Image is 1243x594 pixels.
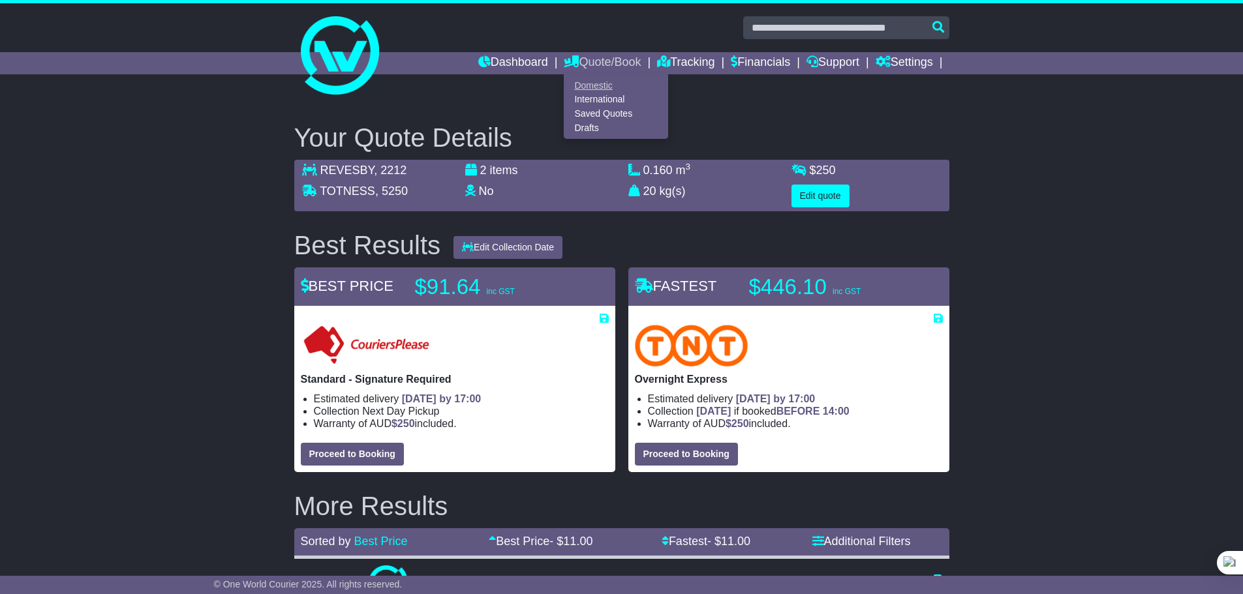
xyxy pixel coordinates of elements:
span: 250 [397,418,415,429]
span: © One World Courier 2025. All rights reserved. [214,579,403,589]
span: BEFORE [776,406,820,417]
span: 11.00 [721,535,750,548]
a: Saved Quotes [564,107,668,121]
button: Proceed to Booking [301,443,404,466]
li: Warranty of AUD included. [648,417,943,430]
span: 250 [816,164,836,177]
a: Additional Filters [812,535,911,548]
span: inc GST [833,287,861,296]
a: Best Price- $11.00 [489,535,592,548]
a: Drafts [564,121,668,135]
a: Tracking [657,52,714,74]
a: Support [806,52,859,74]
span: 250 [731,418,749,429]
li: Estimated delivery [648,393,943,405]
span: , 2212 [374,164,407,177]
button: Edit quote [791,185,850,207]
li: Warranty of AUD included. [314,417,609,430]
span: 2 [480,164,487,177]
span: Sorted by [301,535,351,548]
span: 14:00 [823,406,850,417]
button: Proceed to Booking [635,443,738,466]
a: Financials [731,52,790,74]
button: Edit Collection Date [453,236,562,259]
div: Best Results [288,231,448,260]
p: $91.64 [415,274,578,300]
a: Quote/Book [564,52,641,74]
div: Quote/Book [564,74,668,139]
span: kg(s) [660,185,686,198]
span: items [490,164,518,177]
span: 20 [643,185,656,198]
span: inc GST [487,287,515,296]
h2: Your Quote Details [294,123,949,152]
a: Domestic [564,78,668,93]
span: m [676,164,691,177]
span: FASTEST [635,278,717,294]
span: , 5250 [375,185,408,198]
p: Overnight Express [635,373,943,385]
span: No [479,185,494,198]
li: Collection [314,405,609,417]
img: TNT Domestic: Overnight Express [635,325,748,366]
span: 11.00 [563,535,592,548]
h2: More Results [294,492,949,520]
span: $ [810,164,836,177]
a: Dashboard [478,52,548,74]
span: $ [391,418,415,429]
span: TOTNESS [320,185,375,198]
li: Estimated delivery [314,393,609,405]
span: - $ [707,535,750,548]
a: Fastest- $11.00 [662,535,750,548]
span: Next Day Pickup [362,406,439,417]
span: [DATE] [696,406,731,417]
a: International [564,93,668,107]
img: Couriers Please: Standard - Signature Required [301,325,432,366]
sup: 3 [686,162,691,171]
p: $446.10 [749,274,912,300]
p: Standard - Signature Required [301,373,609,385]
span: - $ [549,535,592,548]
span: [DATE] by 17:00 [736,393,816,404]
span: if booked [696,406,849,417]
span: BEST PRICE [301,278,393,294]
a: Best Price [354,535,408,548]
li: Collection [648,405,943,417]
span: REVESBY [320,164,375,177]
span: 0.160 [643,164,673,177]
span: $ [726,418,749,429]
span: [DATE] by 17:00 [402,393,482,404]
a: Settings [876,52,933,74]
